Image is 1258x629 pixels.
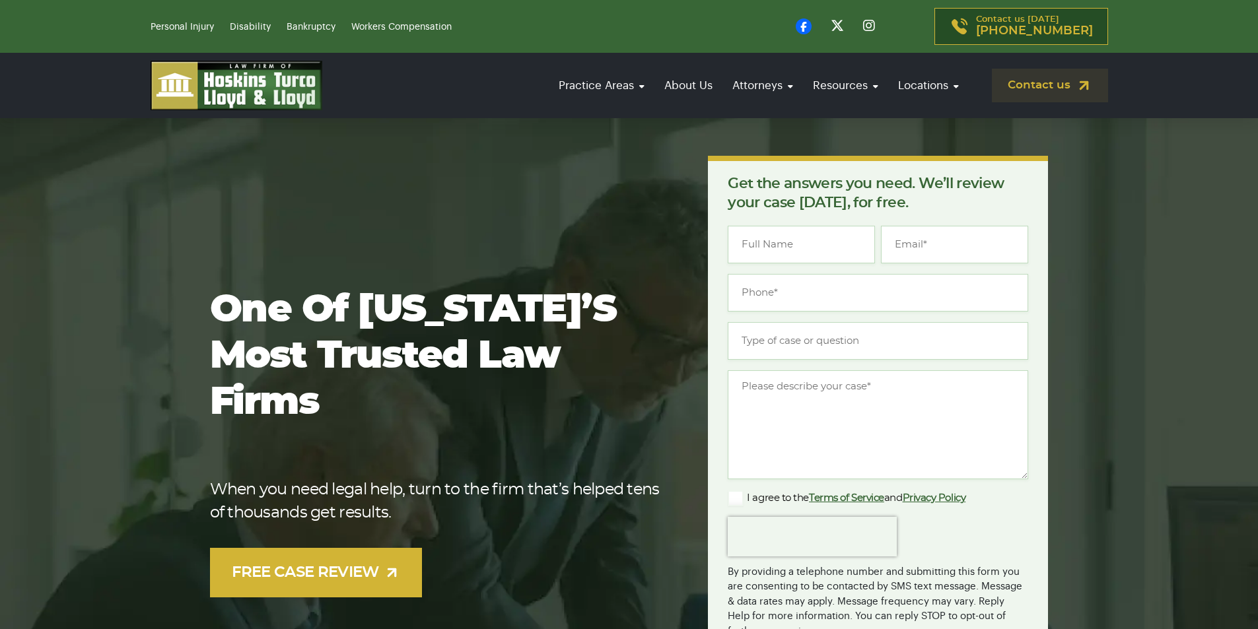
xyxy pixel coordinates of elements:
[809,493,884,503] a: Terms of Service
[210,479,666,525] p: When you need legal help, turn to the firm that’s helped tens of thousands get results.
[658,67,719,104] a: About Us
[151,61,322,110] img: logo
[210,548,423,597] a: FREE CASE REVIEW
[881,226,1028,263] input: Email*
[728,274,1028,312] input: Phone*
[992,69,1108,102] a: Contact us
[210,287,666,426] h1: One of [US_STATE]’s most trusted law firms
[728,322,1028,360] input: Type of case or question
[934,8,1108,45] a: Contact us [DATE][PHONE_NUMBER]
[552,67,651,104] a: Practice Areas
[976,15,1093,38] p: Contact us [DATE]
[728,226,875,263] input: Full Name
[151,22,214,32] a: Personal Injury
[726,67,800,104] a: Attorneys
[806,67,885,104] a: Resources
[287,22,335,32] a: Bankruptcy
[728,517,897,556] iframe: reCAPTCHA
[976,24,1093,38] span: [PHONE_NUMBER]
[903,493,966,503] a: Privacy Policy
[728,490,965,506] label: I agree to the and
[230,22,271,32] a: Disability
[351,22,452,32] a: Workers Compensation
[891,67,965,104] a: Locations
[384,564,400,581] img: arrow-up-right-light.svg
[728,174,1028,213] p: Get the answers you need. We’ll review your case [DATE], for free.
